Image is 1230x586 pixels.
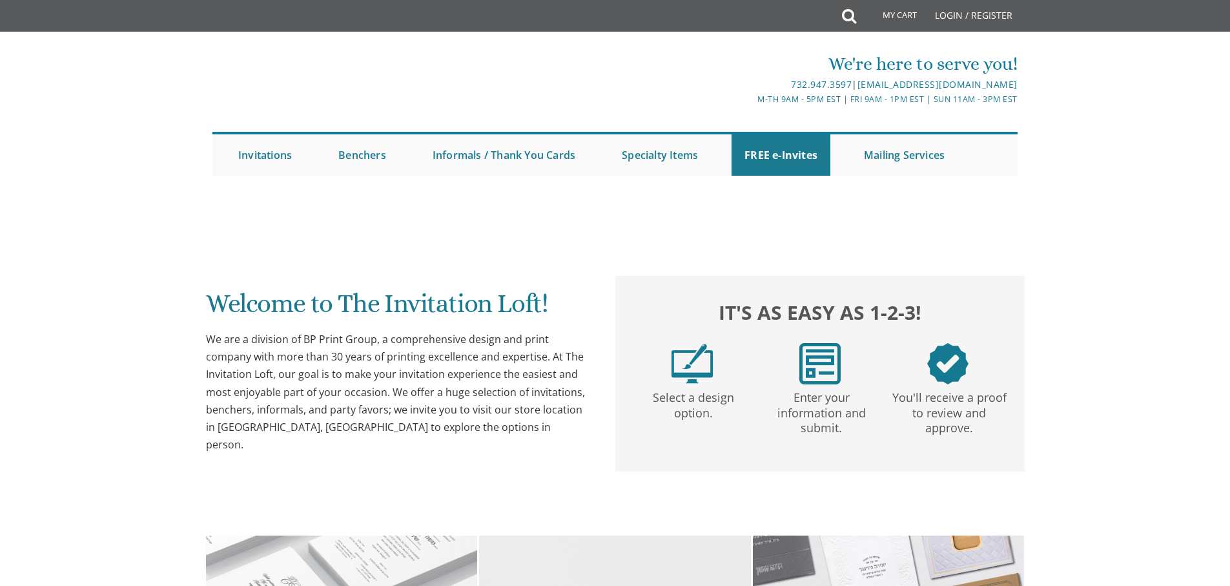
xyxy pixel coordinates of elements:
[482,77,1018,92] div: |
[799,343,841,384] img: step2.png
[857,78,1018,90] a: [EMAIL_ADDRESS][DOMAIN_NAME]
[791,78,852,90] a: 732.947.3597
[225,134,305,176] a: Invitations
[609,134,711,176] a: Specialty Items
[671,343,713,384] img: step1.png
[206,289,589,328] h1: Welcome to The Invitation Loft!
[760,384,883,436] p: Enter your information and submit.
[855,1,926,34] a: My Cart
[206,331,589,454] div: We are a division of BP Print Group, a comprehensive design and print company with more than 30 y...
[888,384,1010,436] p: You'll receive a proof to review and approve.
[420,134,588,176] a: Informals / Thank You Cards
[632,384,755,421] p: Select a design option.
[851,134,958,176] a: Mailing Services
[482,51,1018,77] div: We're here to serve you!
[482,92,1018,106] div: M-Th 9am - 5pm EST | Fri 9am - 1pm EST | Sun 11am - 3pm EST
[325,134,399,176] a: Benchers
[628,298,1012,327] h2: It's as easy as 1-2-3!
[732,134,830,176] a: FREE e-Invites
[927,343,969,384] img: step3.png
